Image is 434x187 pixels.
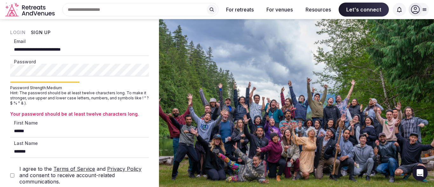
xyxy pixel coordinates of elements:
button: Login [10,29,26,36]
a: Privacy Policy [107,166,141,172]
span: Let's connect [339,3,389,17]
button: Sign Up [31,29,51,36]
a: Visit the homepage [5,3,56,17]
a: Terms of Service [53,166,95,172]
span: Hint: The password should be at least twelve characters long. To make it stronger, use upper and ... [10,90,149,106]
svg: Retreats and Venues company logo [5,3,56,17]
button: For venues [261,3,298,17]
span: Password Strength: Medium [10,85,149,90]
label: I agree to the and and consent to receive account-related communications. [19,166,149,185]
p: Your password should be at least twelve characters long. [10,111,149,117]
button: For retreats [221,3,259,17]
div: Open Intercom Messenger [412,165,428,181]
button: Resources [300,3,336,17]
